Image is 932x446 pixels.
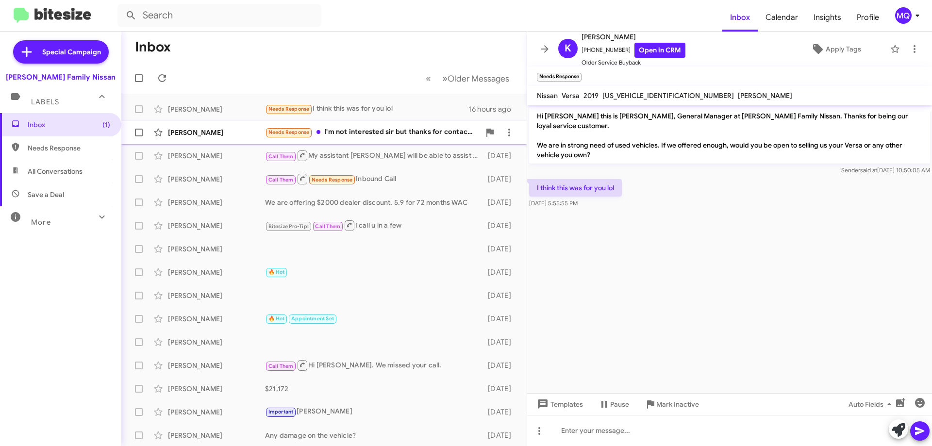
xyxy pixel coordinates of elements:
div: We are offering $2000 dealer discount. 5.9 for 72 months WAC [265,198,483,207]
span: Needs Response [312,177,353,183]
div: [PERSON_NAME] [265,406,483,417]
a: Special Campaign [13,40,109,64]
div: [DATE] [483,174,519,184]
span: » [442,72,448,84]
span: Apply Tags [826,40,861,58]
button: Auto Fields [841,396,903,413]
span: Older Messages [448,73,509,84]
div: [PERSON_NAME] [168,337,265,347]
span: Call Them [268,153,294,160]
span: (1) [102,120,110,130]
a: Profile [849,3,887,32]
nav: Page navigation example [420,68,515,88]
div: Hi [PERSON_NAME]. We missed your call. [265,359,483,371]
span: [PERSON_NAME] [738,91,792,100]
div: [PERSON_NAME] [168,267,265,277]
div: [PERSON_NAME] [168,314,265,324]
div: [DATE] [483,407,519,417]
span: Call Them [315,223,340,230]
div: I think this was for you lol [265,103,468,115]
span: 2019 [583,91,599,100]
span: Auto Fields [849,396,895,413]
button: Templates [527,396,591,413]
small: Needs Response [537,73,582,82]
span: 🔥 Hot [268,315,285,322]
span: Needs Response [28,143,110,153]
p: Hi [PERSON_NAME] this is [PERSON_NAME], General Manager at [PERSON_NAME] Family Nissan. Thanks fo... [529,107,930,164]
span: Needs Response [268,106,310,112]
span: « [426,72,431,84]
span: Call Them [268,363,294,369]
span: [US_VEHICLE_IDENTIFICATION_NUMBER] [602,91,734,100]
div: My assistant [PERSON_NAME] will be able to assist you. [265,149,483,162]
div: [DATE] [483,291,519,300]
span: said at [860,166,877,174]
div: [DATE] [483,151,519,161]
span: [PERSON_NAME] [582,31,685,43]
div: [PERSON_NAME] [168,221,265,231]
button: Previous [420,68,437,88]
div: [PERSON_NAME] [168,361,265,370]
div: [DATE] [483,430,519,440]
span: Call Them [268,177,294,183]
button: Pause [591,396,637,413]
h1: Inbox [135,39,171,55]
p: I think this was for you lol [529,179,622,197]
div: [PERSON_NAME] [168,430,265,440]
div: [DATE] [483,267,519,277]
span: Labels [31,98,59,106]
span: Save a Deal [28,190,64,199]
div: Inbound Call [265,173,483,185]
div: [PERSON_NAME] [168,174,265,184]
button: Mark Inactive [637,396,707,413]
span: Important [268,409,294,415]
div: 16 hours ago [468,104,519,114]
span: All Conversations [28,166,83,176]
div: Any damage on the vehicle? [265,430,483,440]
div: [PERSON_NAME] [168,151,265,161]
a: Open in CRM [634,43,685,58]
div: [PERSON_NAME] [168,384,265,394]
span: Needs Response [268,129,310,135]
button: Next [436,68,515,88]
div: MQ [895,7,912,24]
div: [PERSON_NAME] [168,291,265,300]
div: [DATE] [483,314,519,324]
span: More [31,218,51,227]
span: Older Service Buyback [582,58,685,67]
div: [PERSON_NAME] Family Nissan [6,72,116,82]
a: Inbox [722,3,758,32]
span: Special Campaign [42,47,101,57]
span: Nissan [537,91,558,100]
span: Mark Inactive [656,396,699,413]
div: [PERSON_NAME] [168,104,265,114]
a: Insights [806,3,849,32]
input: Search [117,4,321,27]
span: K [565,41,571,56]
div: [PERSON_NAME] [168,407,265,417]
button: Apply Tags [786,40,885,58]
div: [DATE] [483,198,519,207]
span: 🔥 Hot [268,269,285,275]
span: Versa [562,91,580,100]
div: [DATE] [483,384,519,394]
div: $21,172 [265,384,483,394]
span: Templates [535,396,583,413]
div: [PERSON_NAME] [168,198,265,207]
div: I call u in a few [265,219,483,231]
span: Inbox [28,120,110,130]
span: Sender [DATE] 10:50:05 AM [841,166,930,174]
div: [PERSON_NAME] [168,128,265,137]
a: Calendar [758,3,806,32]
div: [DATE] [483,221,519,231]
span: Pause [610,396,629,413]
div: [DATE] [483,244,519,254]
span: Appointment Set [291,315,334,322]
span: Bitesize Pro-Tip! [268,223,309,230]
span: [DATE] 5:55:55 PM [529,199,578,207]
div: [DATE] [483,361,519,370]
